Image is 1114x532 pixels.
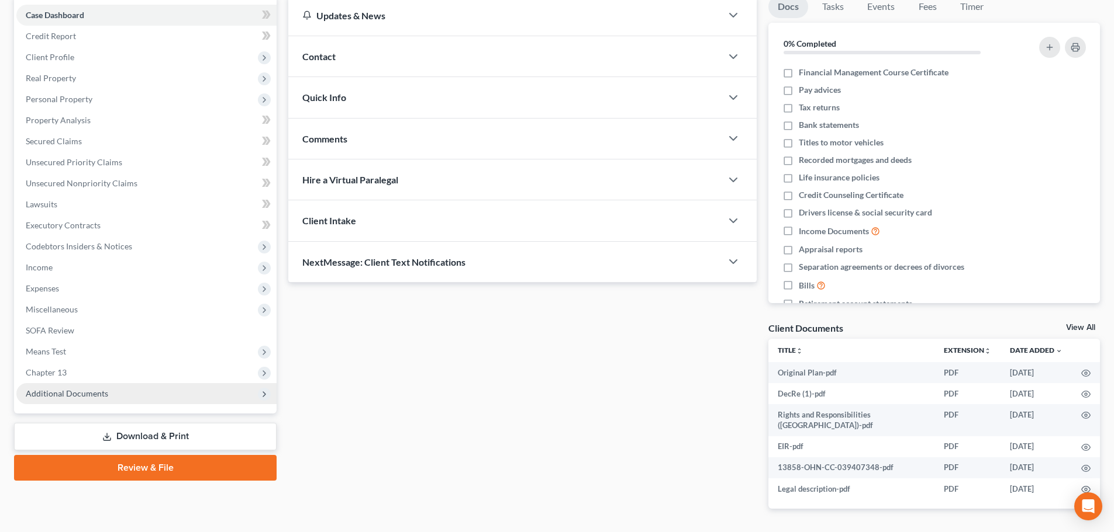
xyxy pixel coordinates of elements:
[302,174,398,185] span: Hire a Virtual Paralegal
[16,152,277,173] a: Unsecured Priority Claims
[1001,478,1072,499] td: [DATE]
[26,178,137,188] span: Unsecured Nonpriority Claims
[1010,346,1063,354] a: Date Added expand_more
[799,119,859,131] span: Bank statements
[1066,324,1095,332] a: View All
[1056,347,1063,354] i: expand_more
[26,388,108,398] span: Additional Documents
[26,157,122,167] span: Unsecured Priority Claims
[16,110,277,131] a: Property Analysis
[26,73,76,83] span: Real Property
[1001,404,1072,436] td: [DATE]
[14,455,277,481] a: Review & File
[768,436,934,457] td: EIR-pdf
[944,346,991,354] a: Extensionunfold_more
[796,347,803,354] i: unfold_more
[26,304,78,314] span: Miscellaneous
[1001,436,1072,457] td: [DATE]
[799,172,880,183] span: Life insurance policies
[26,367,67,377] span: Chapter 13
[26,283,59,293] span: Expenses
[799,154,912,166] span: Recorded mortgages and deeds
[26,220,101,230] span: Executory Contracts
[799,137,884,148] span: Titles to motor vehicles
[1001,383,1072,404] td: [DATE]
[768,457,934,478] td: 13858-OHN-CC-039407348-pdf
[799,280,815,291] span: Bills
[799,207,932,218] span: Drivers license & social security card
[1001,457,1072,478] td: [DATE]
[934,436,1001,457] td: PDF
[768,362,934,383] td: Original Plan-pdf
[934,383,1001,404] td: PDF
[302,51,336,62] span: Contact
[799,244,863,255] span: Appraisal reports
[934,362,1001,383] td: PDF
[26,52,74,62] span: Client Profile
[799,261,964,273] span: Separation agreements or decrees of divorces
[26,262,53,272] span: Income
[768,404,934,436] td: Rights and Responsibilities ([GEOGRAPHIC_DATA])-pdf
[26,325,74,335] span: SOFA Review
[26,115,91,125] span: Property Analysis
[16,173,277,194] a: Unsecured Nonpriority Claims
[302,9,708,22] div: Updates & News
[934,404,1001,436] td: PDF
[302,92,346,103] span: Quick Info
[778,346,803,354] a: Titleunfold_more
[934,478,1001,499] td: PDF
[16,215,277,236] a: Executory Contracts
[799,189,903,201] span: Credit Counseling Certificate
[768,322,843,334] div: Client Documents
[984,347,991,354] i: unfold_more
[16,131,277,152] a: Secured Claims
[768,383,934,404] td: DecRe (1)-pdf
[26,94,92,104] span: Personal Property
[768,478,934,499] td: Legal description-pdf
[799,84,841,96] span: Pay advices
[799,102,840,113] span: Tax returns
[784,39,836,48] strong: 0% Completed
[26,31,76,41] span: Credit Report
[16,26,277,47] a: Credit Report
[16,194,277,215] a: Lawsuits
[26,346,66,356] span: Means Test
[799,298,912,310] span: Retirement account statements
[799,225,869,237] span: Income Documents
[16,320,277,341] a: SOFA Review
[26,199,57,209] span: Lawsuits
[934,457,1001,478] td: PDF
[302,256,465,267] span: NextMessage: Client Text Notifications
[26,241,132,251] span: Codebtors Insiders & Notices
[26,10,84,20] span: Case Dashboard
[1001,362,1072,383] td: [DATE]
[302,215,356,226] span: Client Intake
[16,5,277,26] a: Case Dashboard
[26,136,82,146] span: Secured Claims
[1074,492,1102,520] div: Open Intercom Messenger
[799,67,949,78] span: Financial Management Course Certificate
[14,423,277,450] a: Download & Print
[302,133,347,144] span: Comments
